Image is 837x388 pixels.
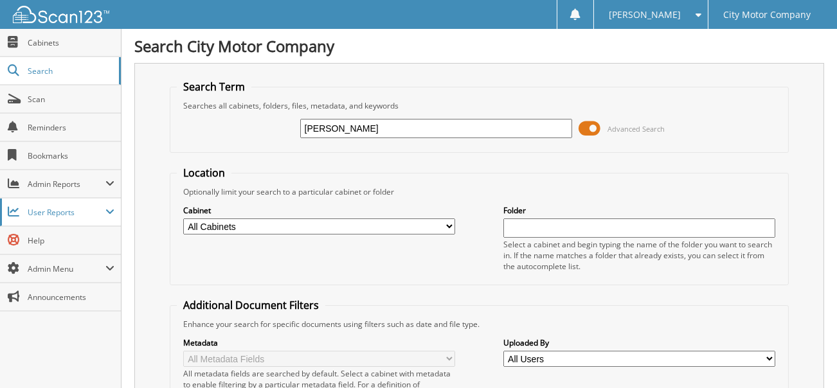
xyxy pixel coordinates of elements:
label: Uploaded By [503,337,776,348]
label: Cabinet [183,205,456,216]
span: Advanced Search [607,124,665,134]
legend: Additional Document Filters [177,298,325,312]
span: Help [28,235,114,246]
h1: Search City Motor Company [134,35,824,57]
span: [PERSON_NAME] [609,11,681,19]
span: Admin Menu [28,263,105,274]
span: Scan [28,94,114,105]
span: Reminders [28,122,114,133]
span: City Motor Company [723,11,811,19]
span: Search [28,66,113,76]
legend: Search Term [177,80,251,94]
span: Cabinets [28,37,114,48]
div: Enhance your search for specific documents using filters such as date and file type. [177,319,782,330]
legend: Location [177,166,231,180]
span: Bookmarks [28,150,114,161]
label: Folder [503,205,776,216]
div: Optionally limit your search to a particular cabinet or folder [177,186,782,197]
div: Searches all cabinets, folders, files, metadata, and keywords [177,100,782,111]
span: Announcements [28,292,114,303]
iframe: Chat Widget [773,326,837,388]
img: scan123-logo-white.svg [13,6,109,23]
label: Metadata [183,337,456,348]
span: Admin Reports [28,179,105,190]
span: User Reports [28,207,105,218]
div: Select a cabinet and begin typing the name of the folder you want to search in. If the name match... [503,239,776,272]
